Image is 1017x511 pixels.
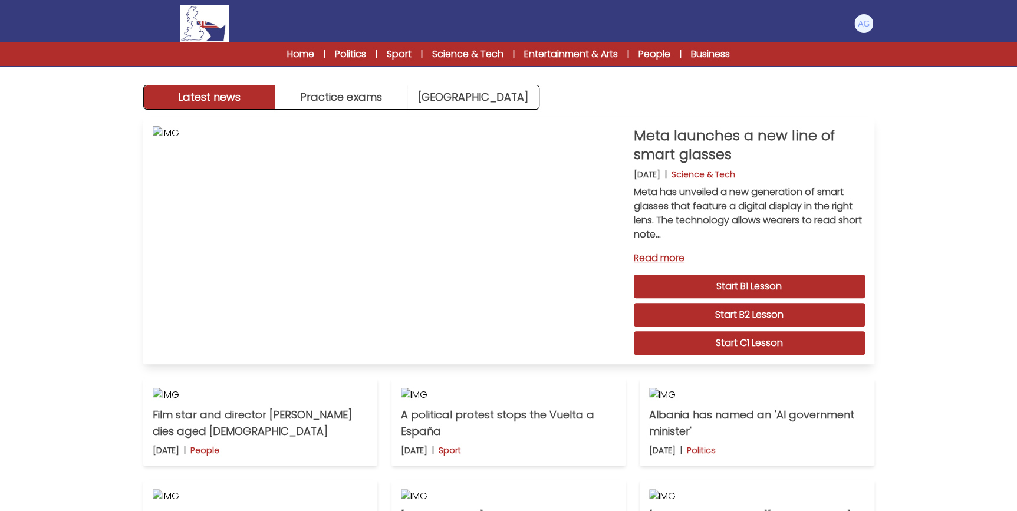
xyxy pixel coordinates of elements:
[680,444,682,456] b: |
[680,48,682,60] span: |
[432,47,503,61] a: Science & Tech
[190,444,219,456] p: People
[649,444,676,456] p: [DATE]
[640,378,874,466] a: IMG Albania has named an 'AI government minister' [DATE] | Politics
[634,331,865,355] a: Start C1 Lesson
[672,169,735,180] p: Science & Tech
[391,378,626,466] a: IMG A political protest stops the Vuelta a España [DATE] | Sport
[401,444,427,456] p: [DATE]
[634,126,865,164] p: Meta launches a new line of smart glasses
[439,444,461,456] p: Sport
[153,407,368,440] p: Film star and director [PERSON_NAME] dies aged [DEMOGRAPHIC_DATA]
[153,126,624,355] img: IMG
[421,48,423,60] span: |
[324,48,325,60] span: |
[649,388,864,402] img: IMG
[432,444,434,456] b: |
[634,185,865,242] p: Meta has unveiled a new generation of smart glasses that feature a digital display in the right l...
[401,489,616,503] img: IMG
[401,407,616,440] p: A political protest stops the Vuelta a España
[287,47,314,61] a: Home
[524,47,618,61] a: Entertainment & Arts
[184,444,186,456] b: |
[854,14,873,33] img: Andrea Gaburro
[634,275,865,298] a: Start B1 Lesson
[634,303,865,327] a: Start B2 Lesson
[649,489,864,503] img: IMG
[401,388,616,402] img: IMG
[376,48,377,60] span: |
[407,85,539,109] a: [GEOGRAPHIC_DATA]
[144,85,276,109] button: Latest news
[627,48,629,60] span: |
[513,48,515,60] span: |
[634,251,865,265] a: Read more
[638,47,670,61] a: People
[180,5,228,42] img: Logo
[153,444,179,456] p: [DATE]
[335,47,366,61] a: Politics
[634,169,660,180] p: [DATE]
[143,378,377,466] a: IMG Film star and director [PERSON_NAME] dies aged [DEMOGRAPHIC_DATA] [DATE] | People
[153,489,368,503] img: IMG
[153,388,368,402] img: IMG
[687,444,716,456] p: Politics
[387,47,412,61] a: Sport
[665,169,667,180] b: |
[691,47,730,61] a: Business
[649,407,864,440] p: Albania has named an 'AI government minister'
[275,85,407,109] button: Practice exams
[143,5,266,42] a: Logo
